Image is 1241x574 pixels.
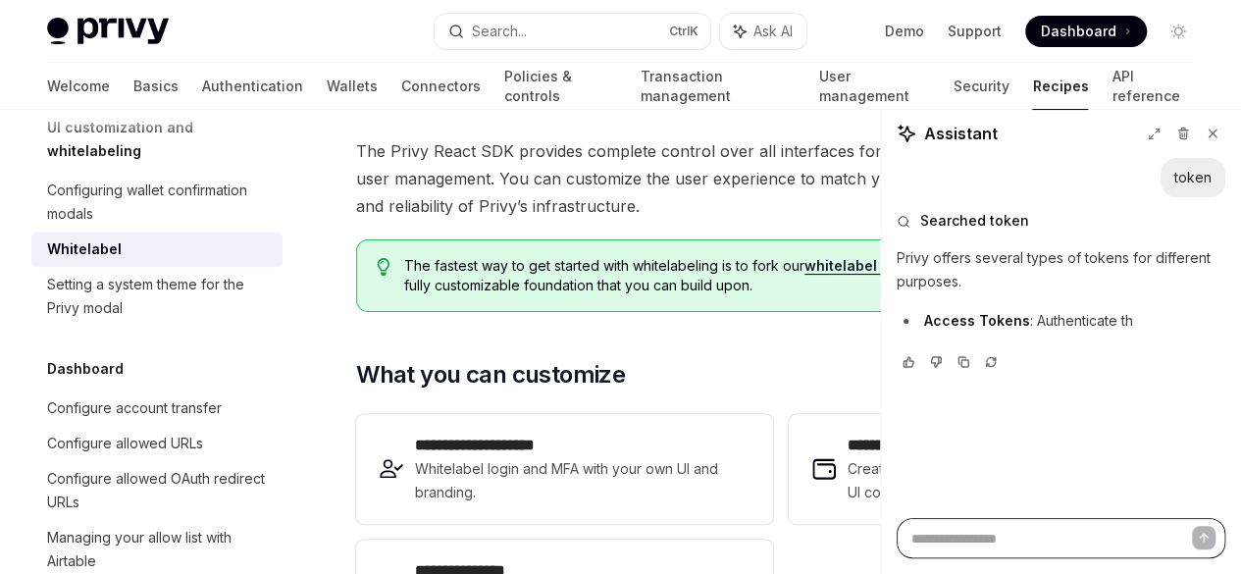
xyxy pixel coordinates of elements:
div: Managing your allow list with Airtable [47,526,271,573]
span: Ctrl K [669,24,698,39]
a: Support [948,22,1002,41]
a: Whitelabel [31,232,283,267]
p: Privy offers several types of tokens for different purposes. [897,246,1225,293]
a: Configure allowed OAuth redirect URLs [31,461,283,520]
div: Setting a system theme for the Privy modal [47,273,271,320]
span: The fastest way to get started with whitelabeling is to fork our . This template provides a fully... [404,256,1185,295]
a: Connectors [401,63,481,110]
strong: Access Tokens [924,312,1030,329]
a: Demo [885,22,924,41]
a: Security [953,63,1008,110]
a: Transaction management [640,63,795,110]
span: Create seamless wallet interactions with your own UI components and styling. [848,457,1182,504]
a: User management [819,63,930,110]
div: Whitelabel [47,237,122,261]
button: Send message [1192,526,1215,549]
div: Configure allowed URLs [47,432,203,455]
span: Assistant [924,122,998,145]
button: Toggle dark mode [1163,16,1194,47]
span: The Privy React SDK provides complete control over all interfaces for authentication, embedded wa... [356,137,1206,220]
span: Ask AI [753,22,793,41]
a: API reference [1112,63,1194,110]
div: Configure account transfer [47,396,222,420]
li: : Authenticate th [897,309,1225,333]
div: Configure allowed OAuth redirect URLs [47,467,271,514]
button: Searched token [897,211,1225,231]
div: Search... [472,20,527,43]
img: light logo [47,18,169,45]
a: Basics [133,63,179,110]
span: Searched token [920,211,1029,231]
a: Authentication [202,63,303,110]
span: What you can customize [356,359,625,391]
svg: Tip [377,258,390,276]
a: Recipes [1032,63,1088,110]
a: Wallets [327,63,378,110]
a: Configure allowed URLs [31,426,283,461]
a: Setting a system theme for the Privy modal [31,267,283,326]
div: Configuring wallet confirmation modals [47,179,271,226]
button: Ask AI [720,14,806,49]
a: Configure account transfer [31,391,283,426]
a: Welcome [47,63,110,110]
span: Dashboard [1041,22,1116,41]
a: whitelabel starter repository [804,257,1004,275]
a: **** **** **** *Create seamless wallet interactions with your own UI components and styling. [789,414,1206,524]
a: Dashboard [1025,16,1147,47]
button: Search...CtrlK [435,14,710,49]
a: Configuring wallet confirmation modals [31,173,283,232]
a: Policies & controls [504,63,616,110]
div: token [1174,168,1212,187]
span: Whitelabel login and MFA with your own UI and branding. [415,457,750,504]
h5: Dashboard [47,357,124,381]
